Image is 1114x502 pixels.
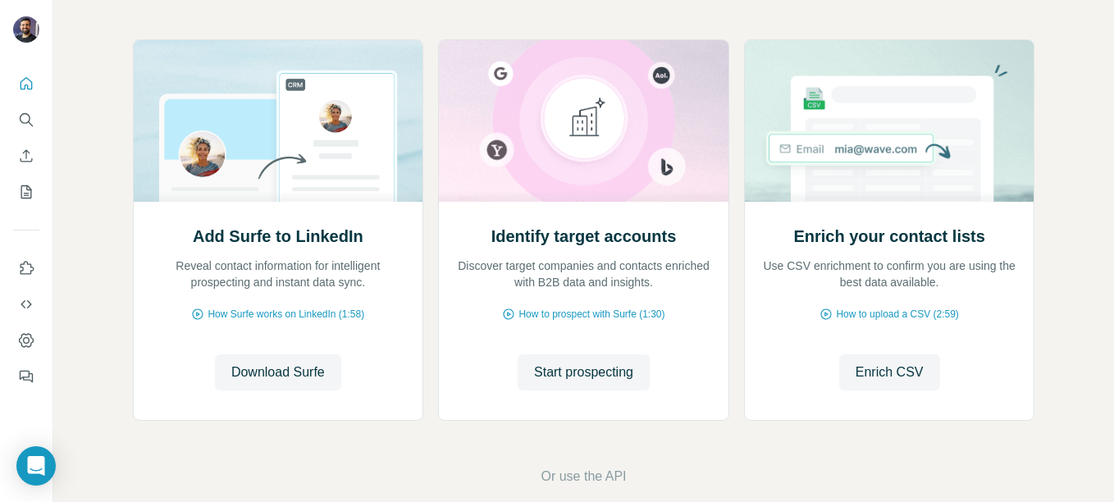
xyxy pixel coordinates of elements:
[150,258,407,290] p: Reveal contact information for intelligent prospecting and instant data sync.
[744,40,1035,202] img: Enrich your contact lists
[13,69,39,98] button: Quick start
[13,362,39,391] button: Feedback
[518,307,664,322] span: How to prospect with Surfe (1:30)
[215,354,341,390] button: Download Surfe
[534,363,633,382] span: Start prospecting
[518,354,650,390] button: Start prospecting
[231,363,325,382] span: Download Surfe
[491,225,677,248] h2: Identify target accounts
[836,307,958,322] span: How to upload a CSV (2:59)
[13,16,39,43] img: Avatar
[16,446,56,486] div: Open Intercom Messenger
[793,225,984,248] h2: Enrich your contact lists
[761,258,1018,290] p: Use CSV enrichment to confirm you are using the best data available.
[13,290,39,319] button: Use Surfe API
[839,354,940,390] button: Enrich CSV
[133,40,424,202] img: Add Surfe to LinkedIn
[208,307,364,322] span: How Surfe works on LinkedIn (1:58)
[438,40,729,202] img: Identify target accounts
[455,258,712,290] p: Discover target companies and contacts enriched with B2B data and insights.
[193,225,363,248] h2: Add Surfe to LinkedIn
[13,141,39,171] button: Enrich CSV
[13,253,39,283] button: Use Surfe on LinkedIn
[856,363,924,382] span: Enrich CSV
[13,105,39,135] button: Search
[13,177,39,207] button: My lists
[541,467,626,486] button: Or use the API
[13,326,39,355] button: Dashboard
